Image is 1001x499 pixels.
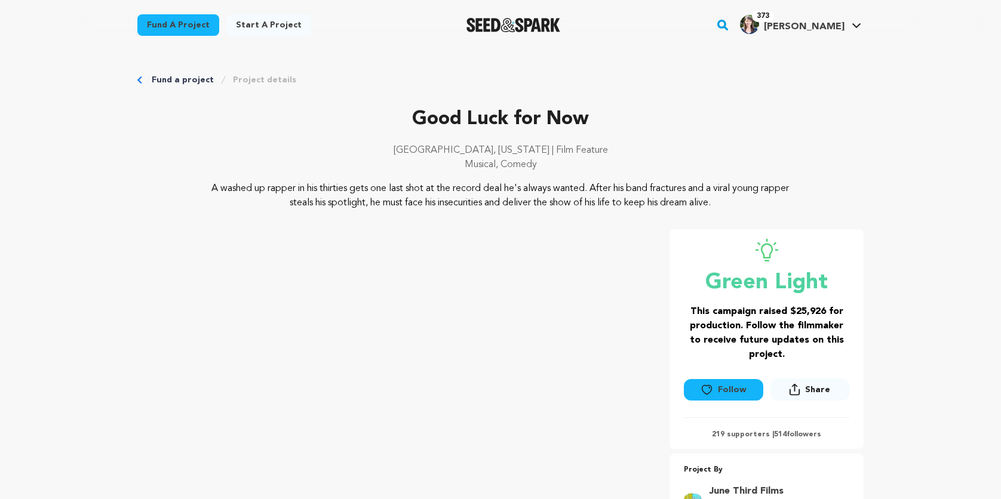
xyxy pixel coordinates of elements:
[226,14,311,36] a: Start a project
[210,181,791,210] p: A washed up rapper in his thirties gets one last shot at the record deal he's always wanted. Afte...
[137,143,864,158] p: [GEOGRAPHIC_DATA], [US_STATE] | Film Feature
[684,271,849,295] p: Green Light
[770,378,849,401] button: Share
[684,379,763,401] button: Follow
[152,74,214,86] a: Fund a project
[740,15,845,34] div: Emily B.'s Profile
[137,105,864,134] p: Good Luck for Now
[137,74,864,86] div: Breadcrumb
[805,384,830,396] span: Share
[774,431,787,438] span: 514
[764,22,845,32] span: [PERSON_NAME]
[738,13,864,38] span: Emily B.'s Profile
[684,430,849,439] p: 219 supporters | followers
[137,158,864,172] p: Musical, Comedy
[137,14,219,36] a: Fund a project
[752,10,774,22] span: 373
[738,13,864,34] a: Emily B.'s Profile
[770,378,849,405] span: Share
[466,18,560,32] a: Seed&Spark Homepage
[233,74,296,86] a: Project details
[709,484,842,498] a: Goto June Third Films profile
[684,304,849,362] h3: This campaign raised $25,926 for production. Follow the filmmaker to receive future updates on th...
[684,463,849,477] p: Project By
[740,15,759,34] img: Emily.jpg
[466,18,560,32] img: Seed&Spark Logo Dark Mode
